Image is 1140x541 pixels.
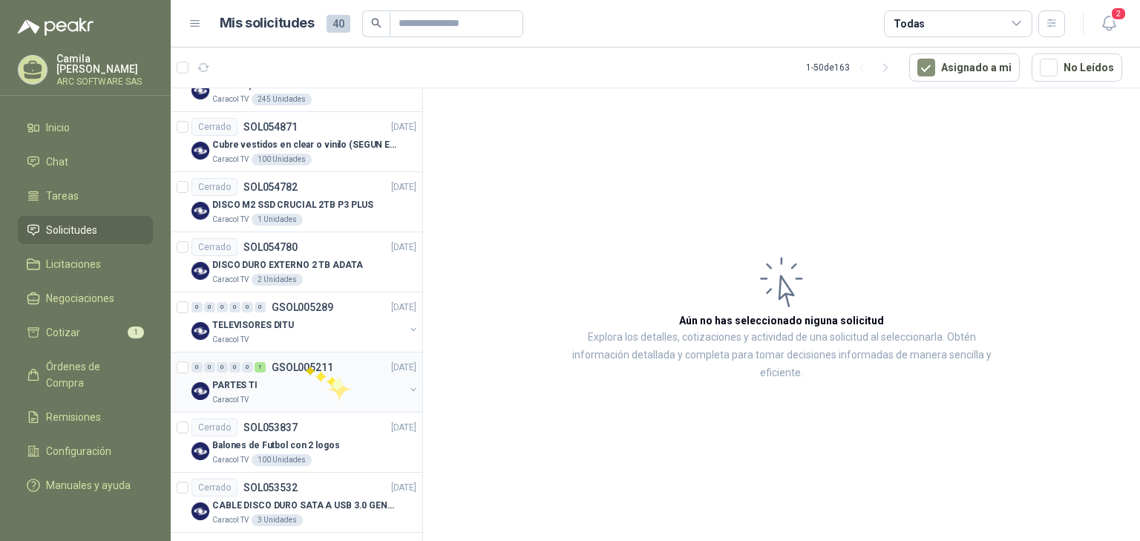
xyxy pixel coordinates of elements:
[191,502,209,520] img: Company Logo
[18,216,153,244] a: Solicitudes
[212,334,249,346] p: Caracol TV
[212,94,249,105] p: Caracol TV
[191,419,237,436] div: Cerrado
[171,413,422,473] a: CerradoSOL053837[DATE] Company LogoBalones de Futbol con 2 logosCaracol TV100 Unidades
[204,362,215,373] div: 0
[46,324,80,341] span: Cotizar
[229,362,240,373] div: 0
[171,232,422,292] a: CerradoSOL054780[DATE] Company LogoDISCO DURO EXTERNO 2 TB ADATACaracol TV2 Unidades
[252,454,312,466] div: 100 Unidades
[252,214,303,226] div: 1 Unidades
[56,77,153,86] p: ARC SOFTWARE SAS
[243,482,298,493] p: SOL053532
[18,403,153,431] a: Remisiones
[272,302,333,312] p: GSOL005289
[327,15,350,33] span: 40
[18,471,153,499] a: Manuales y ayuda
[171,172,422,232] a: CerradoSOL054782[DATE] Company LogoDISCO M2 SSD CRUCIAL 2TB P3 PLUSCaracol TV1 Unidades
[806,56,897,79] div: 1 - 50 de 163
[571,329,992,382] p: Explora los detalles, cotizaciones y actividad de una solicitud al seleccionarla. Obtén informaci...
[212,514,249,526] p: Caracol TV
[391,301,416,315] p: [DATE]
[18,318,153,347] a: Cotizar1
[220,13,315,34] h1: Mis solicitudes
[212,274,249,286] p: Caracol TV
[46,443,111,459] span: Configuración
[252,94,312,105] div: 245 Unidades
[191,202,209,220] img: Company Logo
[18,250,153,278] a: Licitaciones
[191,382,209,400] img: Company Logo
[217,362,228,373] div: 0
[212,198,373,212] p: DISCO M2 SSD CRUCIAL 2TB P3 PLUS
[212,154,249,165] p: Caracol TV
[212,439,340,453] p: Balones de Futbol con 2 logos
[894,16,925,32] div: Todas
[252,154,312,165] div: 100 Unidades
[272,362,333,373] p: GSOL005211
[679,312,884,329] h3: Aún no has seleccionado niguna solicitud
[46,154,68,170] span: Chat
[18,284,153,312] a: Negociaciones
[18,18,94,36] img: Logo peakr
[371,18,381,28] span: search
[391,180,416,194] p: [DATE]
[242,302,253,312] div: 0
[252,514,303,526] div: 3 Unidades
[212,214,249,226] p: Caracol TV
[46,290,114,306] span: Negociaciones
[212,378,258,393] p: PARTES TI
[191,142,209,160] img: Company Logo
[191,322,209,340] img: Company Logo
[252,274,303,286] div: 2 Unidades
[191,362,203,373] div: 0
[212,318,294,332] p: TELEVISORES DITU
[243,182,298,192] p: SOL054782
[1110,7,1127,21] span: 2
[18,114,153,142] a: Inicio
[191,442,209,460] img: Company Logo
[391,361,416,375] p: [DATE]
[191,178,237,196] div: Cerrado
[204,302,215,312] div: 0
[18,182,153,210] a: Tareas
[391,120,416,134] p: [DATE]
[191,479,237,496] div: Cerrado
[217,302,228,312] div: 0
[191,262,209,280] img: Company Logo
[212,258,363,272] p: DISCO DURO EXTERNO 2 TB ADATA
[46,256,101,272] span: Licitaciones
[255,302,266,312] div: 0
[212,454,249,466] p: Caracol TV
[191,302,203,312] div: 0
[191,82,209,99] img: Company Logo
[128,327,144,338] span: 1
[229,302,240,312] div: 0
[212,138,397,152] p: Cubre vestidos en clear o vinilo (SEGUN ESPECIFICACIONES DEL ADJUNTO)
[191,238,237,256] div: Cerrado
[1095,10,1122,37] button: 2
[243,122,298,132] p: SOL054871
[1032,53,1122,82] button: No Leídos
[212,499,397,513] p: CABLE DISCO DURO SATA A USB 3.0 GENERICO
[46,477,131,494] span: Manuales y ayuda
[18,437,153,465] a: Configuración
[255,362,266,373] div: 1
[212,394,249,406] p: Caracol TV
[18,353,153,397] a: Órdenes de Compra
[391,481,416,495] p: [DATE]
[46,119,70,136] span: Inicio
[191,358,419,406] a: 0 0 0 0 0 1 GSOL005211[DATE] Company LogoPARTES TICaracol TV
[242,362,253,373] div: 0
[171,473,422,533] a: CerradoSOL053532[DATE] Company LogoCABLE DISCO DURO SATA A USB 3.0 GENERICOCaracol TV3 Unidades
[46,409,101,425] span: Remisiones
[191,118,237,136] div: Cerrado
[56,53,153,74] p: Camila [PERSON_NAME]
[243,422,298,433] p: SOL053837
[909,53,1020,82] button: Asignado a mi
[46,188,79,204] span: Tareas
[243,242,298,252] p: SOL054780
[46,358,139,391] span: Órdenes de Compra
[191,298,419,346] a: 0 0 0 0 0 0 GSOL005289[DATE] Company LogoTELEVISORES DITUCaracol TV
[18,148,153,176] a: Chat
